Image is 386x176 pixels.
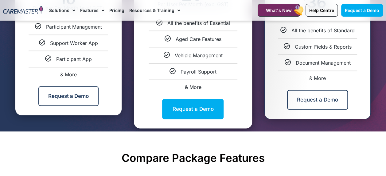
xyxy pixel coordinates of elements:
span: Document Management [296,60,351,66]
span: Request a Demo [345,8,379,13]
a: Request a Demo [287,90,348,110]
span: Participant Management [46,24,102,30]
span: Vehicle Management [174,52,222,58]
span: & More [309,75,326,81]
img: CareMaster Logo [3,6,43,15]
span: Aged Care Features [176,36,221,42]
span: What's New [266,8,292,13]
a: Request a Demo [38,86,99,106]
span: & More [60,71,77,78]
a: Request a Demo [162,99,224,119]
h2: Compare Package Features [3,151,383,164]
span: Support Worker App [50,40,98,46]
span: Help Centre [309,8,334,13]
span: Participant App [56,56,92,62]
span: All the benefits of Essential [167,20,230,26]
span: Custom Fields & Reports [295,44,352,50]
span: All the benefits of Standard [291,27,355,34]
span: & More [185,84,201,90]
a: Help Centre [306,4,338,17]
a: Request a Demo [341,4,383,17]
a: What's New [258,4,300,17]
span: Payroll Support [181,69,216,75]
